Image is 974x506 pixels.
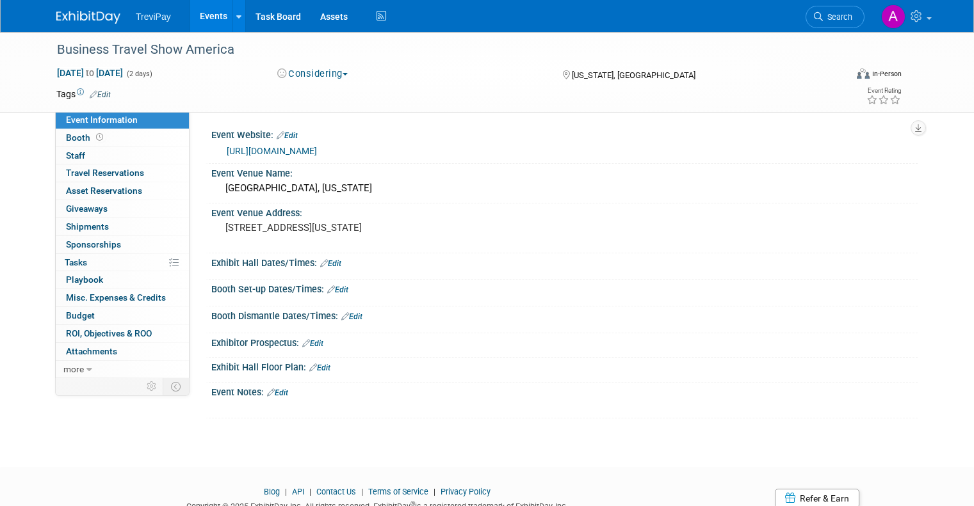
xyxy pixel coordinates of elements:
div: Exhibit Hall Floor Plan: [211,358,918,374]
a: Tasks [56,254,189,271]
a: Travel Reservations [56,164,189,182]
span: Playbook [66,274,103,285]
a: Booth [56,129,189,146]
span: more [63,364,84,374]
a: Edit [341,312,362,321]
span: | [358,487,366,496]
span: Event Information [66,115,138,125]
a: Edit [302,339,323,348]
img: Alen Lovric [881,4,905,29]
div: Event Format [777,67,902,86]
a: more [56,361,189,378]
a: Budget [56,307,189,324]
span: | [282,487,290,496]
span: Sponsorships [66,239,121,249]
button: Considering [273,67,353,81]
div: Event Venue Address: [211,203,918,219]
span: Booth [66,132,106,143]
span: (2 days) [126,70,152,78]
img: ExhibitDay [56,11,120,24]
div: In-Person [872,69,902,79]
div: Event Rating [866,88,901,94]
pre: [STREET_ADDRESS][US_STATE] [225,222,492,233]
a: Blog [264,487,280,496]
a: Event Information [56,111,189,129]
td: Tags [56,88,111,100]
span: ROI, Objectives & ROO [66,328,152,338]
span: | [430,487,439,496]
span: TreviPay [136,12,171,22]
a: Asset Reservations [56,182,189,200]
td: Toggle Event Tabs [163,378,190,395]
div: Business Travel Show America [53,38,830,61]
span: Attachments [66,346,117,356]
div: Event Website: [211,125,918,142]
span: Booth not reserved yet [93,132,106,142]
div: Exhibitor Prospectus: [211,333,918,350]
a: Search [806,6,864,28]
a: Contact Us [316,487,356,496]
a: Edit [327,285,348,294]
a: Giveaways [56,200,189,217]
span: Shipments [66,221,109,232]
span: Tasks [65,257,87,267]
a: Edit [90,90,111,99]
a: Playbook [56,271,189,289]
span: Misc. Expenses & Credits [66,292,166,303]
div: Event Notes: [211,383,918,399]
div: Event Venue Name: [211,164,918,180]
img: Format-Inperson.png [857,68,870,79]
a: ROI, Objectives & ROO [56,325,189,342]
a: Edit [267,388,288,397]
span: | [306,487,314,496]
a: API [292,487,304,496]
a: Edit [320,259,341,268]
div: Booth Set-up Dates/Times: [211,280,918,296]
span: Budget [66,310,95,320]
a: Edit [277,131,298,140]
div: Exhibit Hall Dates/Times: [211,253,918,270]
a: Terms of Service [368,487,428,496]
div: Booth Dismantle Dates/Times: [211,306,918,323]
a: Staff [56,147,189,164]
span: Asset Reservations [66,186,142,196]
span: [US_STATE], [GEOGRAPHIC_DATA] [572,70,695,80]
span: to [84,68,96,78]
a: Misc. Expenses & Credits [56,289,189,306]
a: Sponsorships [56,236,189,253]
a: [URL][DOMAIN_NAME] [227,146,317,156]
td: Personalize Event Tab Strip [141,378,163,395]
span: Search [823,12,852,22]
div: [GEOGRAPHIC_DATA], [US_STATE] [221,178,908,198]
span: Staff [66,150,85,161]
span: Giveaways [66,203,108,214]
a: Privacy Policy [441,487,491,496]
a: Edit [309,363,330,372]
a: Shipments [56,218,189,235]
span: Travel Reservations [66,168,144,178]
span: [DATE] [DATE] [56,67,124,79]
a: Attachments [56,343,189,360]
